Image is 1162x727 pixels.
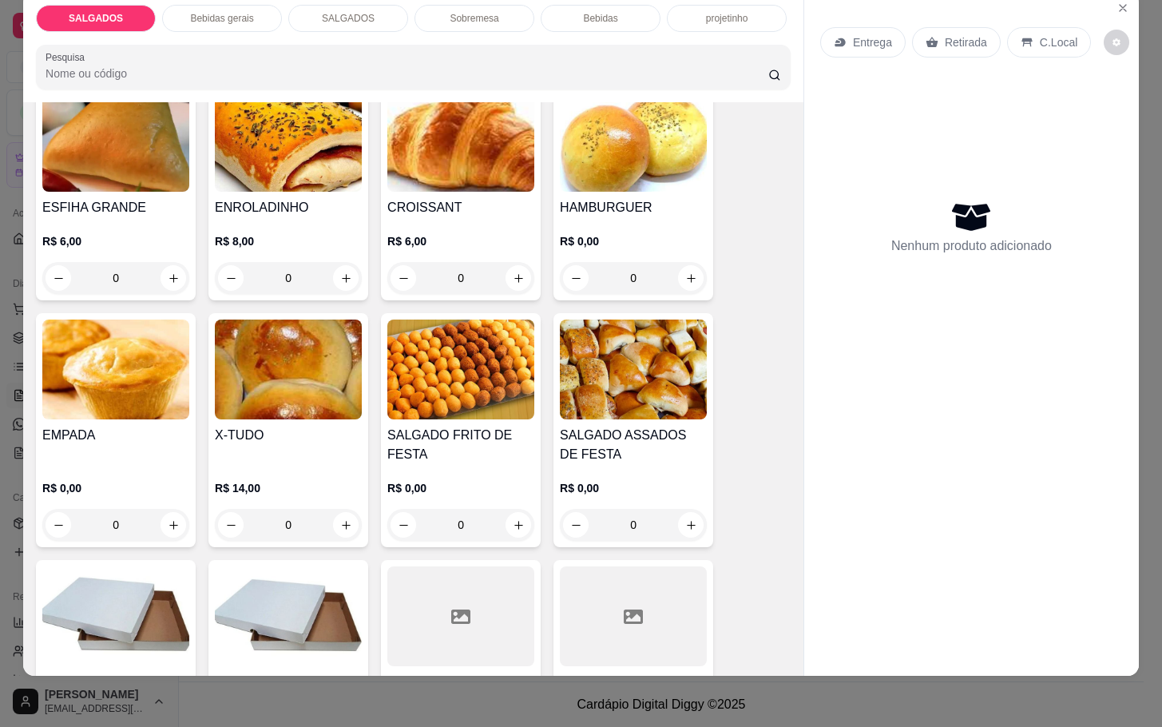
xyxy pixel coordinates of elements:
[560,673,707,692] h4: PASTEL
[387,480,534,496] p: R$ 0,00
[218,512,244,538] button: decrease-product-quantity
[42,673,189,692] h4: CAIXA DE SALGADO P
[215,320,362,419] img: product-image
[387,673,534,692] h4: docinho
[333,512,359,538] button: increase-product-quantity
[42,426,189,445] h4: EMPADA
[215,480,362,496] p: R$ 14,00
[42,566,189,666] img: product-image
[46,50,90,64] label: Pesquisa
[853,34,892,50] p: Entrega
[450,12,498,25] p: Sobremesa
[190,12,253,25] p: Bebidas gerais
[42,198,189,217] h4: ESFIHA GRANDE
[560,92,707,192] img: product-image
[42,320,189,419] img: product-image
[215,673,362,692] h4: CAIXA DE SALGADO G
[46,66,768,81] input: Pesquisa
[387,198,534,217] h4: CROISSANT
[560,198,707,217] h4: HAMBURGUER
[560,320,707,419] img: product-image
[322,12,375,25] p: SALGADOS
[891,236,1052,256] p: Nenhum produto adicionado
[69,12,123,25] p: SALGADOS
[387,426,534,464] h4: SALGADO FRITO DE FESTA
[1040,34,1077,50] p: C.Local
[1104,30,1129,55] button: decrease-product-quantity
[583,12,617,25] p: Bebidas
[387,320,534,419] img: product-image
[215,566,362,666] img: product-image
[945,34,987,50] p: Retirada
[215,233,362,249] p: R$ 8,00
[42,92,189,192] img: product-image
[215,426,362,445] h4: X-TUDO
[560,426,707,464] h4: SALGADO ASSADOS DE FESTA
[560,480,707,496] p: R$ 0,00
[560,233,707,249] p: R$ 0,00
[42,480,189,496] p: R$ 0,00
[706,12,748,25] p: projetinho
[42,233,189,249] p: R$ 6,00
[215,92,362,192] img: product-image
[387,233,534,249] p: R$ 6,00
[215,198,362,217] h4: ENROLADINHO
[387,92,534,192] img: product-image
